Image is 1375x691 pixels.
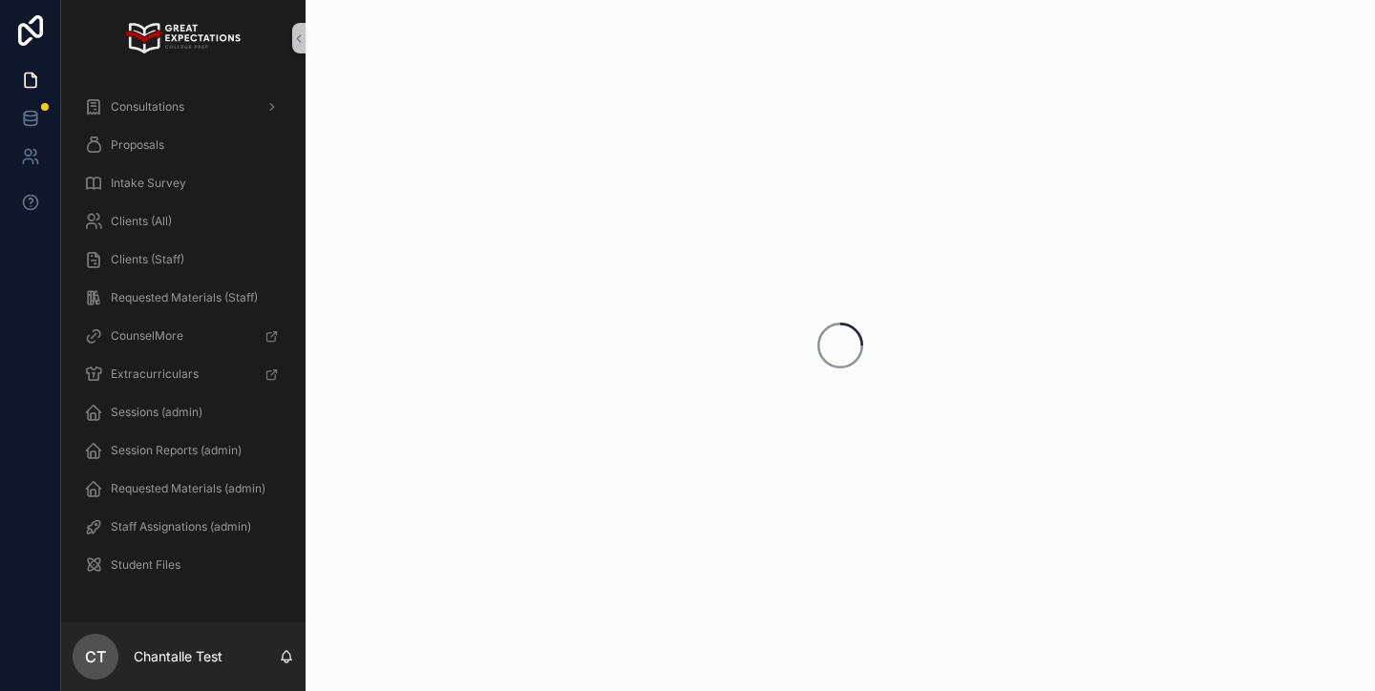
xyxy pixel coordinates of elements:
[73,204,294,239] a: Clients (All)
[85,645,106,668] span: CT
[111,176,186,191] span: Intake Survey
[73,357,294,391] a: Extracurriculars
[111,99,184,115] span: Consultations
[73,242,294,277] a: Clients (Staff)
[73,281,294,315] a: Requested Materials (Staff)
[73,433,294,468] a: Session Reports (admin)
[111,290,258,305] span: Requested Materials (Staff)
[111,443,242,458] span: Session Reports (admin)
[111,137,164,153] span: Proposals
[126,23,240,53] img: App logo
[73,471,294,506] a: Requested Materials (admin)
[111,481,265,496] span: Requested Materials (admin)
[73,319,294,353] a: CounselMore
[134,647,222,666] p: Chantalle Test
[73,510,294,544] a: Staff Assignations (admin)
[73,128,294,162] a: Proposals
[73,166,294,200] a: Intake Survey
[111,519,251,534] span: Staff Assignations (admin)
[111,214,172,229] span: Clients (All)
[61,76,306,607] div: scrollable content
[73,395,294,429] a: Sessions (admin)
[111,557,180,573] span: Student Files
[73,548,294,582] a: Student Files
[111,366,199,382] span: Extracurriculars
[111,328,183,344] span: CounselMore
[73,90,294,124] a: Consultations
[111,252,184,267] span: Clients (Staff)
[111,405,202,420] span: Sessions (admin)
